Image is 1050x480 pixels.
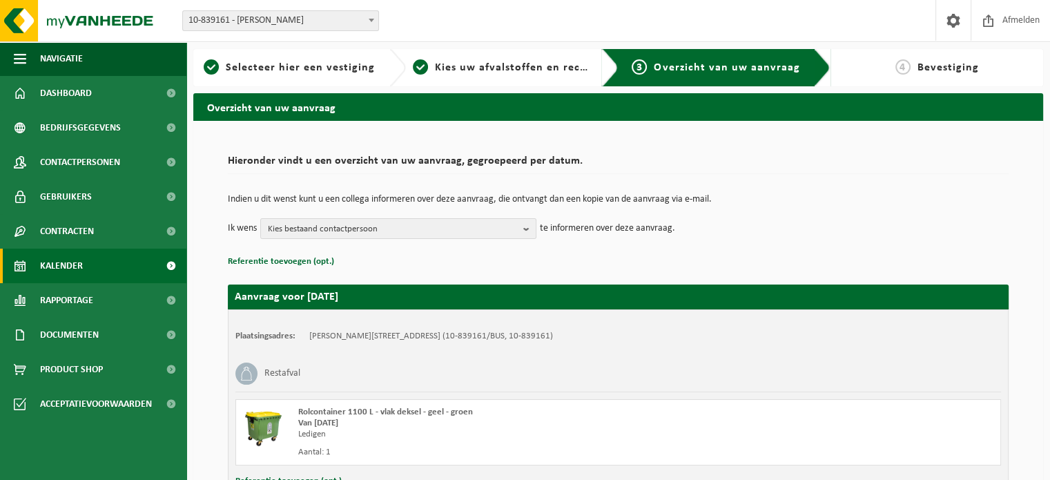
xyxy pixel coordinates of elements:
[228,195,1009,204] p: Indien u dit wenst kunt u een collega informeren over deze aanvraag, die ontvangt dan een kopie v...
[260,218,536,239] button: Kies bestaand contactpersoon
[40,145,120,180] span: Contactpersonen
[413,59,591,76] a: 2Kies uw afvalstoffen en recipiënten
[40,387,152,421] span: Acceptatievoorwaarden
[540,218,675,239] p: te informeren over deze aanvraag.
[228,155,1009,174] h2: Hieronder vindt u een overzicht van uw aanvraag, gegroepeerd per datum.
[40,249,83,283] span: Kalender
[228,218,257,239] p: Ik wens
[243,407,284,448] img: WB-1100-HPE-GN-50.png
[40,214,94,249] span: Contracten
[226,62,375,73] span: Selecteer hier een vestiging
[40,352,103,387] span: Product Shop
[298,407,473,416] span: Rolcontainer 1100 L - vlak deksel - geel - groen
[298,429,674,440] div: Ledigen
[264,363,300,385] h3: Restafval
[298,419,338,428] strong: Van [DATE]
[40,76,92,111] span: Dashboard
[632,59,647,75] span: 3
[204,59,219,75] span: 1
[268,219,518,240] span: Kies bestaand contactpersoon
[895,59,911,75] span: 4
[182,10,379,31] span: 10-839161 - CLAUS GLENN - WEVELGEM
[917,62,979,73] span: Bevestiging
[40,111,121,145] span: Bedrijfsgegevens
[435,62,625,73] span: Kies uw afvalstoffen en recipiënten
[309,331,553,342] td: [PERSON_NAME][STREET_ADDRESS] (10-839161/BUS, 10-839161)
[183,11,378,30] span: 10-839161 - CLAUS GLENN - WEVELGEM
[40,318,99,352] span: Documenten
[200,59,378,76] a: 1Selecteer hier een vestiging
[193,93,1043,120] h2: Overzicht van uw aanvraag
[654,62,799,73] span: Overzicht van uw aanvraag
[40,180,92,214] span: Gebruikers
[298,447,674,458] div: Aantal: 1
[40,41,83,76] span: Navigatie
[40,283,93,318] span: Rapportage
[235,332,295,340] strong: Plaatsingsadres:
[413,59,428,75] span: 2
[235,291,338,303] strong: Aanvraag voor [DATE]
[228,253,334,271] button: Referentie toevoegen (opt.)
